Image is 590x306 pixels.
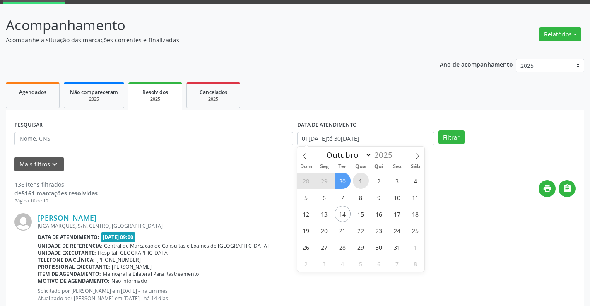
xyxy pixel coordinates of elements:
[407,239,424,255] span: Novembro 1, 2025
[14,132,293,146] input: Nome, CNS
[407,189,424,205] span: Outubro 11, 2025
[193,96,234,102] div: 2025
[389,255,405,272] span: Novembro 7, 2025
[298,206,314,222] span: Outubro 12, 2025
[38,277,110,284] b: Motivo de agendamento:
[335,189,351,205] span: Outubro 7, 2025
[14,119,43,132] label: PESQUISAR
[6,36,411,44] p: Acompanhe a situação das marcações correntes e finalizadas
[316,189,332,205] span: Outubro 6, 2025
[389,189,405,205] span: Outubro 10, 2025
[6,15,411,36] p: Acompanhamento
[353,222,369,239] span: Outubro 22, 2025
[298,255,314,272] span: Novembro 2, 2025
[371,206,387,222] span: Outubro 16, 2025
[407,206,424,222] span: Outubro 18, 2025
[316,255,332,272] span: Novembro 3, 2025
[335,255,351,272] span: Novembro 4, 2025
[14,189,98,198] div: de
[297,164,315,169] span: Dom
[333,164,352,169] span: Ter
[389,173,405,189] span: Outubro 3, 2025
[38,242,102,249] b: Unidade de referência:
[70,96,118,102] div: 2025
[389,222,405,239] span: Outubro 24, 2025
[14,157,64,171] button: Mais filtroskeyboard_arrow_down
[14,198,98,205] div: Página 10 de 10
[438,130,465,145] button: Filtrar
[407,222,424,239] span: Outubro 25, 2025
[539,27,581,41] button: Relatórios
[298,239,314,255] span: Outubro 26, 2025
[38,213,96,222] a: [PERSON_NAME]
[353,206,369,222] span: Outubro 15, 2025
[104,242,269,249] span: Central de Marcacao de Consultas e Exames de [GEOGRAPHIC_DATA]
[371,173,387,189] span: Outubro 2, 2025
[70,89,118,96] span: Não compareceram
[407,255,424,272] span: Novembro 8, 2025
[297,132,434,146] input: Selecione um intervalo
[98,249,169,256] span: Hospital [GEOGRAPHIC_DATA]
[388,164,406,169] span: Sex
[335,206,351,222] span: Outubro 14, 2025
[539,180,556,197] button: print
[134,96,176,102] div: 2025
[200,89,227,96] span: Cancelados
[353,189,369,205] span: Outubro 8, 2025
[297,119,357,132] label: DATA DE ATENDIMENTO
[38,222,576,229] div: JUCA MARQUES, S/N, CENTRO, [GEOGRAPHIC_DATA]
[101,232,136,242] span: [DATE] 09:00
[38,234,99,241] b: Data de atendimento:
[103,270,199,277] span: Mamografia Bilateral Para Rastreamento
[371,239,387,255] span: Outubro 30, 2025
[371,255,387,272] span: Novembro 6, 2025
[406,164,424,169] span: Sáb
[335,222,351,239] span: Outubro 21, 2025
[563,184,572,193] i: 
[371,189,387,205] span: Outubro 9, 2025
[389,206,405,222] span: Outubro 17, 2025
[353,255,369,272] span: Novembro 5, 2025
[50,160,59,169] i: keyboard_arrow_down
[371,222,387,239] span: Outubro 23, 2025
[298,189,314,205] span: Outubro 5, 2025
[298,222,314,239] span: Outubro 19, 2025
[352,164,370,169] span: Qua
[38,249,96,256] b: Unidade executante:
[96,256,141,263] span: [PHONE_NUMBER]
[38,287,576,301] p: Solicitado por [PERSON_NAME] em [DATE] - há um mês Atualizado por [PERSON_NAME] em [DATE] - há 14...
[38,270,101,277] b: Item de agendamento:
[335,239,351,255] span: Outubro 28, 2025
[370,164,388,169] span: Qui
[316,206,332,222] span: Outubro 13, 2025
[315,164,333,169] span: Seg
[440,59,513,69] p: Ano de acompanhamento
[323,149,372,161] select: Month
[14,180,98,189] div: 136 itens filtrados
[353,173,369,189] span: Outubro 1, 2025
[353,239,369,255] span: Outubro 29, 2025
[298,173,314,189] span: Setembro 28, 2025
[142,89,168,96] span: Resolvidos
[543,184,552,193] i: print
[559,180,576,197] button: 
[407,173,424,189] span: Outubro 4, 2025
[316,222,332,239] span: Outubro 20, 2025
[111,277,147,284] span: Não informado
[19,89,46,96] span: Agendados
[316,173,332,189] span: Setembro 29, 2025
[38,263,110,270] b: Profissional executante:
[335,173,351,189] span: Setembro 30, 2025
[38,256,95,263] b: Telefone da clínica:
[316,239,332,255] span: Outubro 27, 2025
[14,213,32,231] img: img
[389,239,405,255] span: Outubro 31, 2025
[112,263,152,270] span: [PERSON_NAME]
[22,189,98,197] strong: 5161 marcações resolvidas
